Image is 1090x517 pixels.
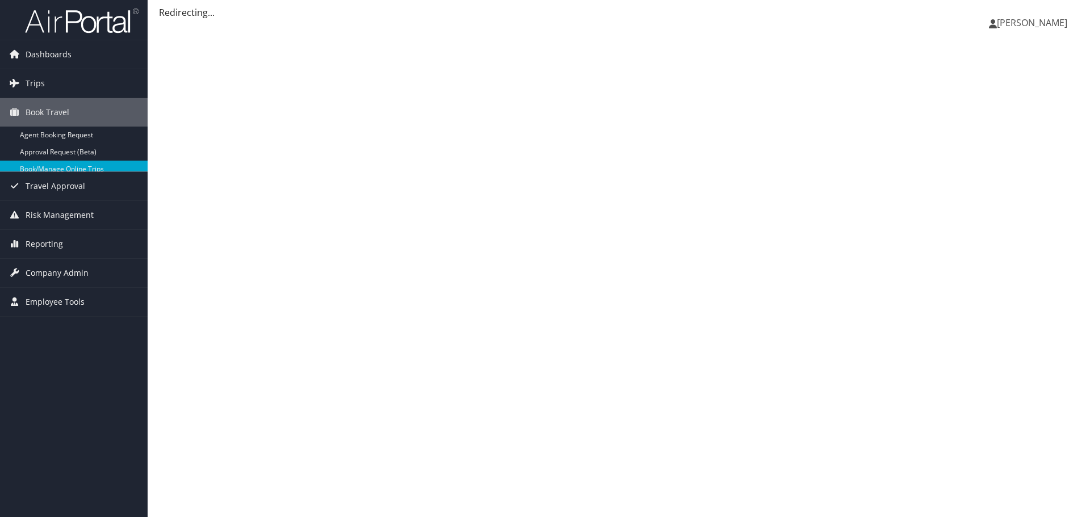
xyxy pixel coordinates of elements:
[26,172,85,200] span: Travel Approval
[25,7,139,34] img: airportal-logo.png
[26,98,69,127] span: Book Travel
[26,201,94,229] span: Risk Management
[26,230,63,258] span: Reporting
[26,69,45,98] span: Trips
[26,40,72,69] span: Dashboards
[997,16,1067,29] span: [PERSON_NAME]
[26,288,85,316] span: Employee Tools
[159,6,1079,19] div: Redirecting...
[26,259,89,287] span: Company Admin
[989,6,1079,40] a: [PERSON_NAME]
